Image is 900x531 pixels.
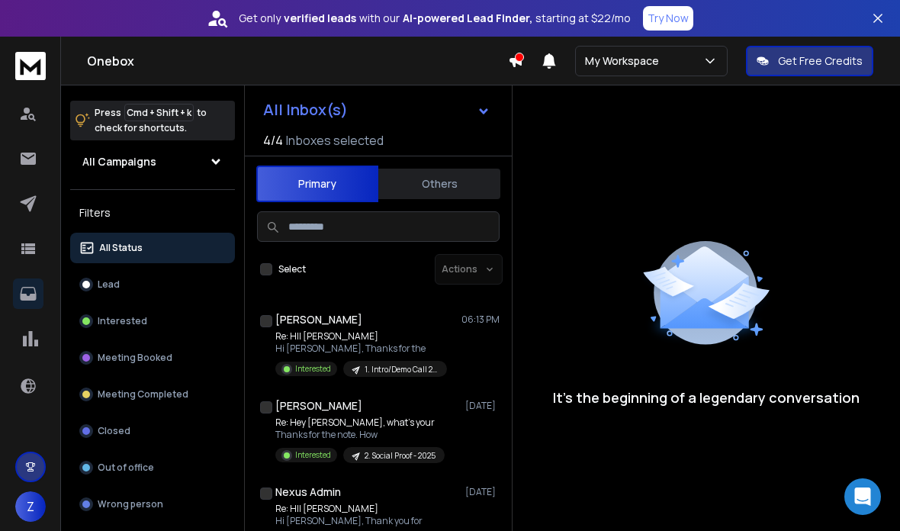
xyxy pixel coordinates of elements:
p: My Workspace [585,53,665,69]
button: Interested [70,306,235,336]
p: It’s the beginning of a legendary conversation [553,387,860,408]
p: Re: HII [PERSON_NAME] [275,330,447,343]
button: Wrong person [70,489,235,520]
p: Closed [98,425,130,437]
p: Re: HII [PERSON_NAME] [275,503,447,515]
span: Cmd + Shift + k [124,104,194,121]
button: Z [15,491,46,522]
p: [DATE] [465,486,500,498]
button: Primary [256,166,378,202]
p: Lead [98,278,120,291]
button: Try Now [643,6,693,31]
button: All Inbox(s) [251,95,503,125]
h1: All Inbox(s) [263,102,348,117]
h1: Onebox [87,52,508,70]
h1: Nexus Admin [275,484,341,500]
button: Meeting Booked [70,343,235,373]
h3: Inboxes selected [286,131,384,150]
button: Others [378,167,500,201]
h3: Filters [70,202,235,224]
p: All Status [99,242,143,254]
p: 1. Intro/Demo Call 2025 [365,364,438,375]
div: Open Intercom Messenger [844,478,881,515]
button: Out of office [70,452,235,483]
p: Press to check for shortcuts. [95,105,207,136]
p: 06:13 PM [461,314,500,326]
p: [DATE] [465,400,500,412]
h1: All Campaigns [82,154,156,169]
p: Thanks for the note. How [275,429,445,441]
p: Try Now [648,11,689,26]
p: Hi [PERSON_NAME], Thanks for the [275,343,447,355]
button: All Campaigns [70,146,235,177]
p: Interested [98,315,147,327]
p: Out of office [98,462,154,474]
h1: [PERSON_NAME] [275,312,362,327]
p: Meeting Booked [98,352,172,364]
p: Interested [295,363,331,375]
strong: AI-powered Lead Finder, [403,11,532,26]
p: Get Free Credits [778,53,863,69]
img: logo [15,52,46,80]
p: Interested [295,449,331,461]
strong: verified leads [284,11,356,26]
button: All Status [70,233,235,263]
button: Closed [70,416,235,446]
button: Get Free Credits [746,46,873,76]
p: Get only with our starting at $22/mo [239,11,631,26]
label: Select [278,263,306,275]
p: Hi [PERSON_NAME], Thank you for [275,515,447,527]
button: Meeting Completed [70,379,235,410]
span: 4 / 4 [263,131,283,150]
h1: [PERSON_NAME] [275,398,362,414]
p: 2. Social Proof - 2025 [365,450,436,462]
p: Wrong person [98,498,163,510]
button: Lead [70,269,235,300]
p: Re: Hey [PERSON_NAME], what's your [275,417,445,429]
p: Meeting Completed [98,388,188,401]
